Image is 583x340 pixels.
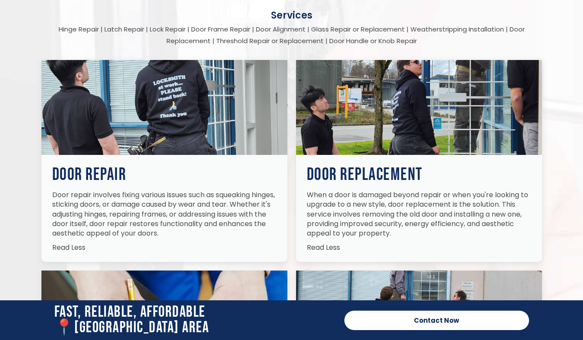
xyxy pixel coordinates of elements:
img: Doors Repair General 51 [41,60,287,155]
span: Read Less [307,242,340,252]
h3: Door Repair [52,166,277,183]
h3: Door Replacement [307,166,531,183]
h2: Fast, Reliable, Affordable 📍[GEOGRAPHIC_DATA] Area [54,305,336,336]
p: Services [37,9,546,21]
a: Contact Now [344,311,529,330]
p: Door repair involves fixing various issues such as squeaking hinges, sticking doors, or damage ca... [52,190,277,239]
div: When a door is damaged beyond repair or when you're looking to upgrade to a new style, door repla... [307,190,531,239]
span: Contact Now [414,317,459,324]
div: Hinge Repair | Latch Repair | Lock Repair | Door Frame Repair | Door Alignment | Glass Repair or ... [37,23,546,47]
span: Read Less [52,242,85,252]
img: Doors Repair General 52 [296,60,542,155]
